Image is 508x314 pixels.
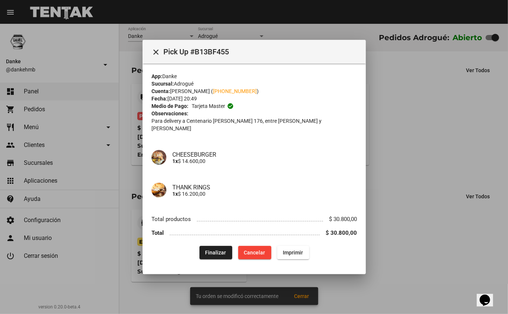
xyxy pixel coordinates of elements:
button: Imprimir [277,246,309,259]
p: $ 14.600,00 [172,158,357,164]
div: Danke [151,73,357,80]
mat-icon: check_circle [227,103,233,109]
button: Finalizar [199,246,232,259]
li: Total $ 30.800,00 [151,226,357,240]
div: [DATE] 20:49 [151,95,357,102]
mat-icon: Cerrar [151,48,160,57]
strong: Fecha: [151,96,167,102]
a: [PHONE_NUMBER] [213,88,257,94]
p: $ 16.200,00 [172,191,357,197]
span: Tarjeta master [191,102,225,110]
strong: App: [151,73,162,79]
div: [PERSON_NAME] ( ) [151,87,357,95]
p: Para delivery a Centenario [PERSON_NAME] 176, entre [PERSON_NAME] y [PERSON_NAME] [151,117,357,132]
span: Pick Up #B13BF455 [163,46,360,58]
h4: CHEESEBURGER [172,151,357,158]
strong: Cuenta: [151,88,170,94]
button: Cerrar [148,44,163,59]
strong: Sucursal: [151,81,174,87]
iframe: chat widget [477,284,501,307]
span: Imprimir [283,250,303,256]
button: Cancelar [238,246,271,259]
div: Adrogué [151,80,357,87]
strong: Medio de Pago: [151,102,188,110]
h4: THANK RINGS [172,184,357,191]
li: Total productos $ 30.800,00 [151,212,357,226]
img: eb7e7812-101c-4ce3-b4d5-6061c3a10de0.png [151,150,166,165]
b: 1x [172,191,178,197]
b: 1x [172,158,178,164]
strong: Observaciones: [151,110,188,116]
span: Cancelar [244,250,265,256]
span: Finalizar [205,250,226,256]
img: 1d3925b4-3dc7-452b-aa71-7cd7831306f0.png [151,183,166,198]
